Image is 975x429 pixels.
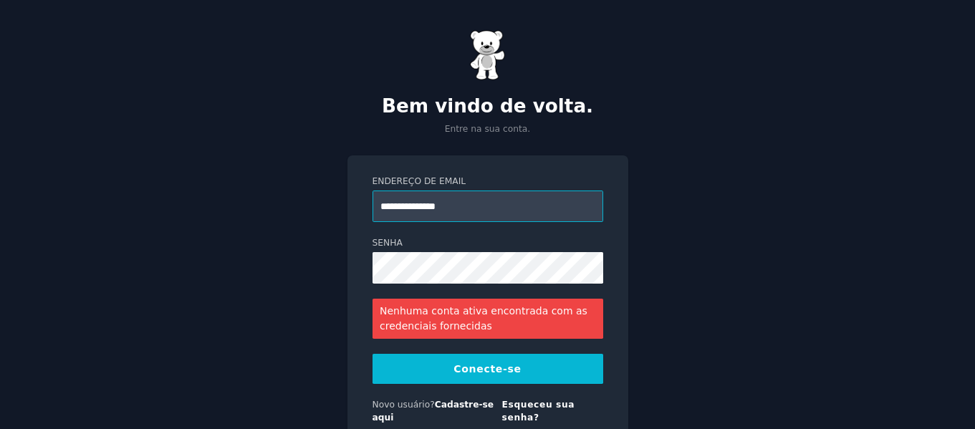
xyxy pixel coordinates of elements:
[502,400,575,423] a: Esqueceu sua senha?
[373,176,466,186] font: Endereço de email
[373,238,403,248] font: Senha
[382,95,593,117] font: Bem vindo de volta.
[373,400,494,423] a: Cadastre-se aqui
[380,305,587,332] font: Nenhuma conta ativa encontrada com as credenciais fornecidas
[470,30,506,80] img: Ursinho de goma
[373,400,435,410] font: Novo usuário?
[453,363,521,375] font: Conecte-se
[373,354,603,384] button: Conecte-se
[445,124,530,134] font: Entre na sua conta.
